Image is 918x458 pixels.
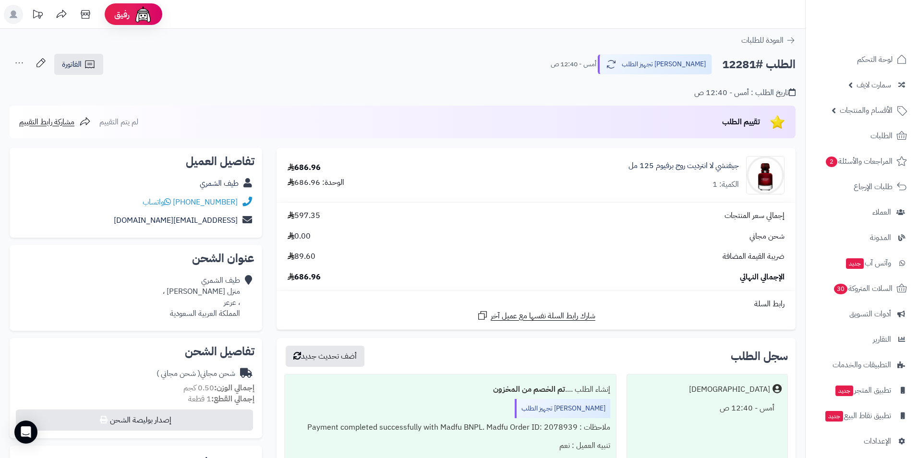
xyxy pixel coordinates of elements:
[834,384,891,397] span: تطبيق المتجر
[723,251,785,262] span: ضريبة القيمة المضافة
[741,35,796,46] a: العودة للطلبات
[725,210,785,221] span: إجمالي سعر المنتجات
[288,162,321,173] div: 686.96
[54,54,103,75] a: الفاتورة
[811,175,912,198] a: طلبات الإرجاع
[722,55,796,74] h2: الطلب #12281
[857,53,893,66] span: لوحة التحكم
[747,156,784,194] img: 1636618976-3274872428058_1-90x90.jpg
[188,393,254,405] small: 1 قطعة
[870,231,891,244] span: المدونة
[840,104,893,117] span: الأقسام والمنتجات
[17,346,254,357] h2: تفاصيل الشحن
[214,382,254,394] strong: إجمالي الوزن:
[835,386,853,396] span: جديد
[114,9,130,20] span: رفيق
[628,160,739,171] a: جيفنشي لا انترديت روج برفيوم 125 مل
[826,157,837,167] span: 2
[551,60,596,69] small: أمس - 12:40 ص
[16,410,253,431] button: إصدار بوليصة الشحن
[872,205,891,219] span: العملاء
[19,116,91,128] a: مشاركة رابط التقييم
[633,399,782,418] div: أمس - 12:40 ص
[515,399,610,418] div: [PERSON_NAME] تجهيز الطلب
[811,302,912,325] a: أدوات التسويق
[280,299,792,310] div: رابط السلة
[99,116,138,128] span: لم يتم التقييم
[849,307,891,321] span: أدوات التسويق
[286,346,364,367] button: أضف تحديث جديد
[741,35,784,46] span: العودة للطلبات
[183,382,254,394] small: 0.50 كجم
[853,7,909,27] img: logo-2.png
[19,116,74,128] span: مشاركة رابط التقييم
[290,380,611,399] div: إنشاء الطلب ....
[845,256,891,270] span: وآتس آب
[811,226,912,249] a: المدونة
[288,210,320,221] span: 597.35
[133,5,153,24] img: ai-face.png
[163,275,240,319] div: طيف الشمري منزل [PERSON_NAME] ، ، عرعر المملكة العربية السعودية
[811,353,912,376] a: التطبيقات والخدمات
[811,404,912,427] a: تطبيق نقاط البيعجديد
[811,252,912,275] a: وآتس آبجديد
[143,196,171,208] a: واتساب
[846,258,864,269] span: جديد
[740,272,785,283] span: الإجمالي النهائي
[857,78,891,92] span: سمارت لايف
[713,179,739,190] div: الكمية: 1
[811,201,912,224] a: العملاء
[211,393,254,405] strong: إجمالي القطع:
[157,368,235,379] div: شحن مجاني
[493,384,565,395] b: تم الخصم من المخزون
[825,155,893,168] span: المراجعات والأسئلة
[25,5,49,26] a: تحديثات المنصة
[157,368,200,379] span: ( شحن مجاني )
[824,409,891,422] span: تطبيق نقاط البيع
[811,124,912,147] a: الطلبات
[811,328,912,351] a: التقارير
[17,156,254,167] h2: تفاصيل العميل
[811,430,912,453] a: الإعدادات
[811,150,912,173] a: المراجعات والأسئلة2
[290,418,611,437] div: ملاحظات : Payment completed successfully with Madfu BNPL. Madfu Order ID: 2078939
[834,284,847,294] span: 30
[864,434,891,448] span: الإعدادات
[288,231,311,242] span: 0.00
[833,282,893,295] span: السلات المتروكة
[811,48,912,71] a: لوحة التحكم
[811,277,912,300] a: السلات المتروكة30
[14,421,37,444] div: Open Intercom Messenger
[491,311,595,322] span: شارك رابط السلة نفسها مع عميل آخر
[694,87,796,98] div: تاريخ الطلب : أمس - 12:40 ص
[288,177,344,188] div: الوحدة: 686.96
[173,196,238,208] a: [PHONE_NUMBER]
[833,358,891,372] span: التطبيقات والخدمات
[689,384,770,395] div: [DEMOGRAPHIC_DATA]
[598,54,712,74] button: [PERSON_NAME] تجهيز الطلب
[873,333,891,346] span: التقارير
[722,116,760,128] span: تقييم الطلب
[200,178,239,189] a: طيف الشمري
[870,129,893,143] span: الطلبات
[17,253,254,264] h2: عنوان الشحن
[477,310,595,322] a: شارك رابط السلة نفسها مع عميل آخر
[114,215,238,226] a: [EMAIL_ADDRESS][DOMAIN_NAME]
[288,251,315,262] span: 89.60
[811,379,912,402] a: تطبيق المتجرجديد
[731,350,788,362] h3: سجل الطلب
[825,411,843,422] span: جديد
[749,231,785,242] span: شحن مجاني
[288,272,321,283] span: 686.96
[290,436,611,455] div: تنبيه العميل : نعم
[854,180,893,193] span: طلبات الإرجاع
[62,59,82,70] span: الفاتورة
